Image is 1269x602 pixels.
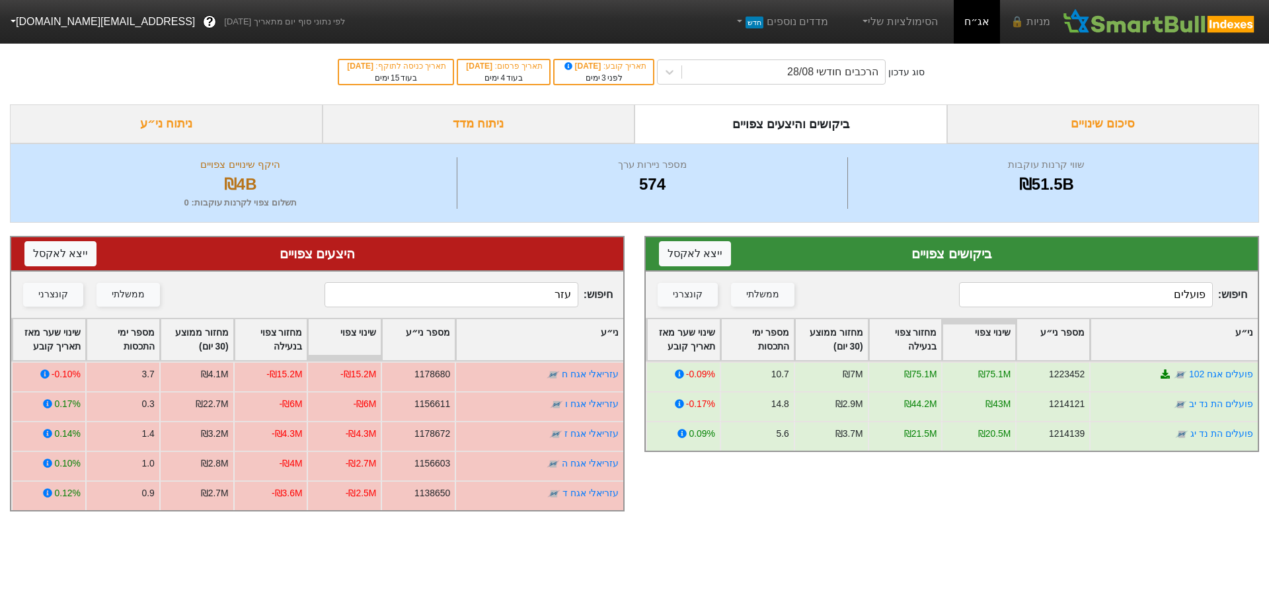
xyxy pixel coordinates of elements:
div: -₪3.6M [272,486,303,500]
div: 3.7 [141,367,154,381]
div: 1214139 [1049,427,1085,441]
div: קונצרני [673,287,703,302]
div: תאריך כניסה לתוקף : [346,60,446,72]
div: -₪4.3M [346,427,377,441]
div: 1.0 [141,457,154,470]
div: 0.09% [689,427,714,441]
div: -0.10% [52,367,81,381]
div: 0.3 [141,397,154,411]
div: ₪2.8M [201,457,229,470]
div: 0.17% [54,397,80,411]
span: 15 [391,73,399,83]
input: 480 רשומות... [325,282,578,307]
a: עזריאלי אגח ז [564,428,619,439]
div: 0.12% [54,486,80,500]
div: Toggle SortBy [87,319,159,360]
div: תשלום צפוי לקרנות עוקבות : 0 [27,196,453,209]
a: פועלים הת נד יב [1189,398,1253,409]
div: 0.10% [54,457,80,470]
div: 1178680 [414,367,450,381]
div: ₪4.1M [201,367,229,381]
button: קונצרני [658,283,718,307]
div: 1156611 [414,397,450,411]
div: Toggle SortBy [1091,319,1258,360]
div: ₪3.7M [835,427,863,441]
span: [DATE] [466,61,494,71]
img: tase link [550,398,563,411]
div: -0.09% [686,367,715,381]
img: tase link [1175,428,1188,441]
div: 1178672 [414,427,450,441]
span: לפי נתוני סוף יום מתאריך [DATE] [224,15,345,28]
div: -₪2.7M [346,457,377,470]
img: tase link [549,428,562,441]
div: 1156603 [414,457,450,470]
div: Toggle SortBy [161,319,233,360]
div: בעוד ימים [465,72,543,84]
div: -₪15.2M [340,367,376,381]
button: ייצא לאקסל [24,241,96,266]
div: ניתוח מדד [323,104,635,143]
img: tase link [547,487,560,500]
a: פועלים הת נד יג [1190,428,1253,439]
div: תאריך קובע : [561,60,646,72]
div: היצעים צפויים [24,244,610,264]
a: עזריאלי אגח ד [562,488,619,498]
img: tase link [1174,368,1187,381]
div: ₪4B [27,172,453,196]
img: tase link [547,368,560,381]
span: חיפוש : [959,282,1247,307]
div: 1214121 [1049,397,1085,411]
img: SmartBull [1061,9,1258,35]
img: tase link [1174,398,1187,411]
div: ₪43M [985,397,1011,411]
a: הסימולציות שלי [855,9,943,35]
div: ניתוח ני״ע [10,104,323,143]
div: ₪7M [843,367,863,381]
div: 1223452 [1049,367,1085,381]
button: ממשלתי [96,283,160,307]
span: [DATE] [347,61,375,71]
span: חדש [746,17,763,28]
a: עזריאלי אגח ו [565,398,619,409]
div: ביקושים צפויים [659,244,1245,264]
div: ממשלתי [112,287,145,302]
div: מספר ניירות ערך [461,157,843,172]
span: 3 [601,73,606,83]
a: מדדים נוספיםחדש [728,9,833,35]
div: ₪51.5B [851,172,1242,196]
div: 10.7 [771,367,789,381]
div: -₪4.3M [272,427,303,441]
div: Toggle SortBy [456,319,623,360]
div: ₪2.9M [835,397,863,411]
div: -₪15.2M [266,367,302,381]
div: -₪6M [353,397,376,411]
div: -₪2.5M [346,486,377,500]
div: Toggle SortBy [1017,319,1089,360]
div: הרכבים חודשי 28/08 [787,64,878,80]
div: לפני ימים [561,72,646,84]
div: ₪2.7M [201,486,229,500]
div: קונצרני [38,287,68,302]
span: ? [206,13,213,31]
a: עזריאלי אגח ח [562,369,619,379]
div: -₪6M [280,397,303,411]
button: ממשלתי [731,283,794,307]
div: ממשלתי [746,287,779,302]
div: ₪44.2M [904,397,937,411]
div: -₪4M [280,457,303,470]
a: עזריאלי אגח ה [562,458,619,469]
a: פועלים אגח 102 [1189,369,1253,379]
div: Toggle SortBy [235,319,307,360]
div: Toggle SortBy [382,319,455,360]
div: Toggle SortBy [308,319,381,360]
div: ₪22.7M [196,397,229,411]
div: ₪75.1M [904,367,937,381]
div: שווי קרנות עוקבות [851,157,1242,172]
div: -0.17% [686,397,715,411]
div: 5.6 [776,427,788,441]
span: [DATE] [562,61,603,71]
div: 1138650 [414,486,450,500]
div: סיכום שינויים [947,104,1260,143]
div: ביקושים והיצעים צפויים [634,104,947,143]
